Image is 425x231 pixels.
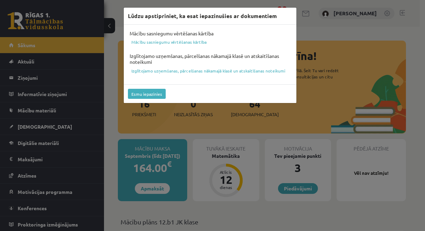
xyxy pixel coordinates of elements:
button: Esmu iepazinies [128,89,166,99]
h3: Lūdzu apstipriniet, ka esat iepazinušies ar dokumentiem [128,12,277,20]
h4: Mācību sasniegumu vērtēšanas kārtība [128,29,292,38]
a: Izglītojamo uzņemšanas, pārcelšanas nākamajā klasē un atskaitīšanas noteikumi [128,67,292,75]
a: Mācību sasniegumu vērtēšanas kārtība [128,38,292,46]
h4: Izglītojamo uzņemšanas, pārcelšanas nākamajā klasē un atskaitīšanas noteikumi [128,51,292,67]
